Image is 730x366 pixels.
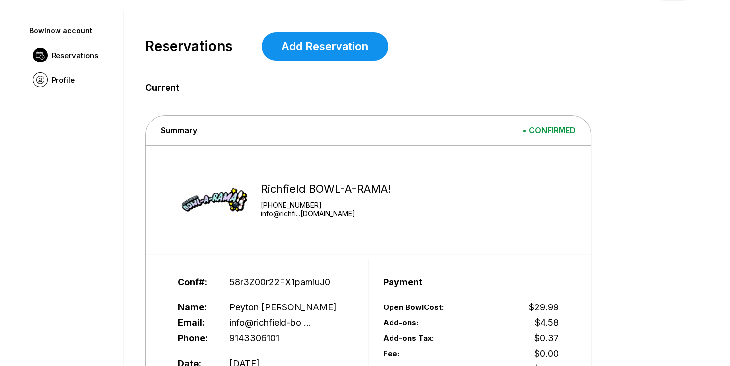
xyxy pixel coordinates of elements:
span: Fee: [383,349,471,358]
span: 9143306101 [229,333,279,343]
span: Current [145,82,688,93]
a: Add Reservation [262,32,388,61]
div: Bowlnow account [29,26,113,35]
div: Richfield BOWL-A-RAMA! [261,183,391,196]
span: Email: [178,317,213,328]
span: $0.00 [534,348,559,359]
a: Reservations [28,43,115,67]
span: Reservations [52,51,98,60]
span: Summary [161,125,197,135]
span: Name: [178,302,213,312]
span: Phone: [178,333,213,343]
span: Add-ons: [383,318,471,327]
span: Conf#: [178,277,213,287]
span: $4.58 [535,317,559,328]
span: Peyton [PERSON_NAME] [229,302,337,312]
span: Payment [383,277,418,287]
div: [PHONE_NUMBER] [261,201,391,209]
span: Add-ons Tax: [383,333,471,343]
a: Profile [28,67,115,92]
span: info@richfield-bo ... [229,317,311,328]
span: $0.37 [534,333,559,343]
img: Richfield BOWL-A-RAMA! [177,163,252,237]
span: 58r3Z00r22FX1pamiuJ0 [229,277,330,287]
a: info@richfi...[DOMAIN_NAME] [261,209,391,218]
span: Open Bowl Cost: [383,303,506,312]
span: $29.99 [529,302,559,312]
span: Reservations [145,38,233,55]
span: Profile [52,75,75,85]
span: • CONFIRMED [522,125,576,135]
